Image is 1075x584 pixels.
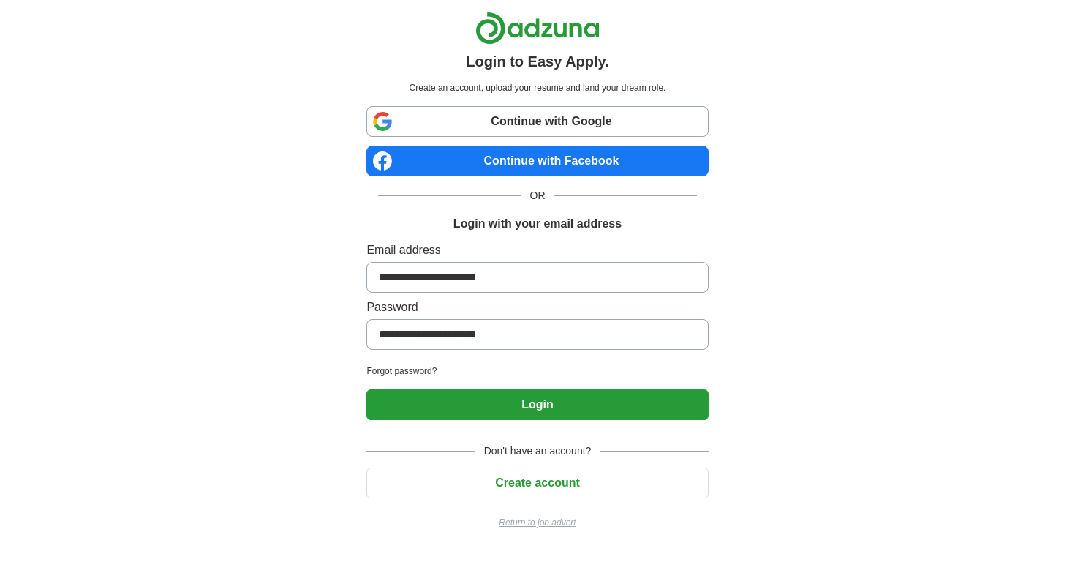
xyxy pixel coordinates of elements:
a: Return to job advert [366,516,708,529]
h1: Login with your email address [453,215,622,233]
span: Don't have an account? [475,443,600,459]
a: Create account [366,476,708,489]
p: Create an account, upload your resume and land your dream role. [369,81,705,94]
img: Adzuna logo [475,12,600,45]
button: Create account [366,468,708,498]
label: Password [366,299,708,316]
span: OR [521,188,554,203]
button: Login [366,389,708,420]
h1: Login to Easy Apply. [466,50,609,72]
label: Email address [366,242,708,259]
a: Continue with Facebook [366,146,708,176]
a: Continue with Google [366,106,708,137]
a: Forgot password? [366,364,708,378]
